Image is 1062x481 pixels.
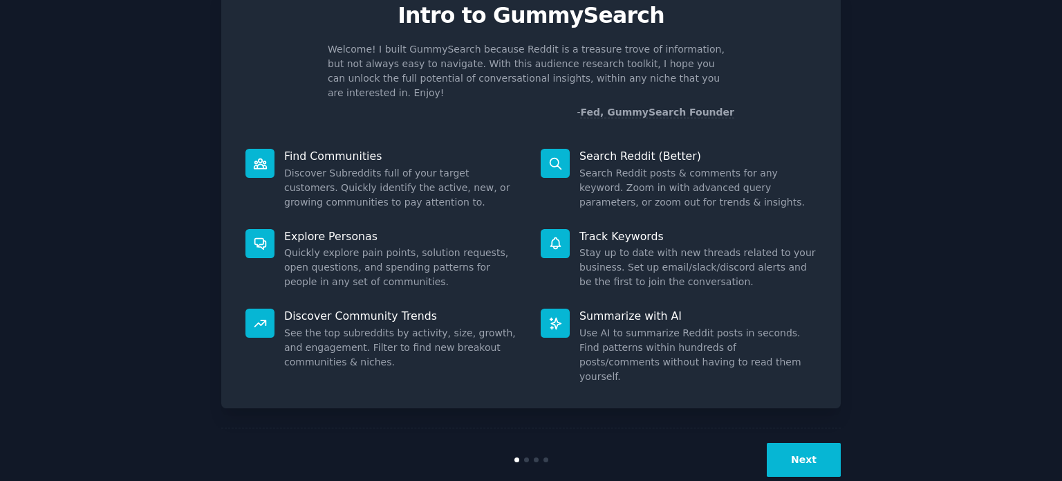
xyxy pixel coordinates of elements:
p: Welcome! I built GummySearch because Reddit is a treasure trove of information, but not always ea... [328,42,734,100]
a: Fed, GummySearch Founder [580,107,734,118]
dd: Search Reddit posts & comments for any keyword. Zoom in with advanced query parameters, or zoom o... [579,166,817,210]
p: Discover Community Trends [284,309,521,323]
dd: Quickly explore pain points, solution requests, open questions, and spending patterns for people ... [284,246,521,289]
p: Find Communities [284,149,521,163]
dd: Discover Subreddits full of your target customers. Quickly identify the active, new, or growing c... [284,166,521,210]
dd: Stay up to date with new threads related to your business. Set up email/slack/discord alerts and ... [579,246,817,289]
p: Intro to GummySearch [236,3,826,28]
dd: Use AI to summarize Reddit posts in seconds. Find patterns within hundreds of posts/comments with... [579,326,817,384]
p: Search Reddit (Better) [579,149,817,163]
div: - [577,105,734,120]
dd: See the top subreddits by activity, size, growth, and engagement. Filter to find new breakout com... [284,326,521,370]
button: Next [767,443,841,477]
p: Summarize with AI [579,309,817,323]
p: Track Keywords [579,229,817,244]
p: Explore Personas [284,229,521,244]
